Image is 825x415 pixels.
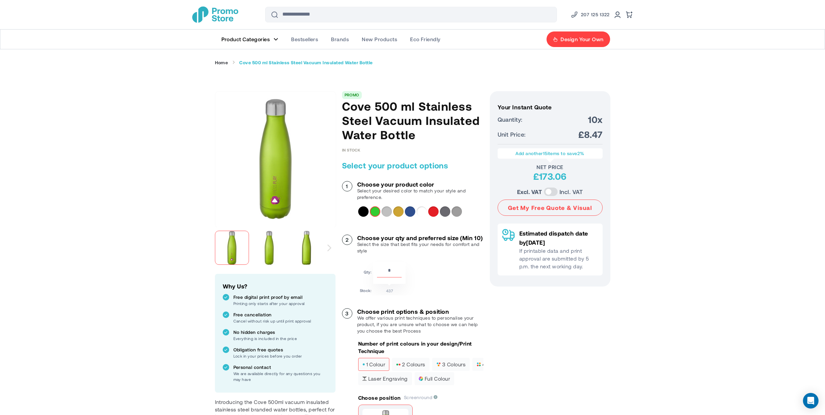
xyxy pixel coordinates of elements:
[357,315,483,334] p: We offer various print techniques to personalise your product, if you are unsure what to choose w...
[342,148,360,152] span: In stock
[571,11,610,18] a: Phone
[382,206,392,217] div: Silver
[396,362,425,367] span: 2 colours
[239,60,372,66] strong: Cove 500 ml Stainless Steel Vacuum Insulated Water Bottle
[233,318,328,324] p: Cancel without risk up until print approval
[345,92,359,97] a: PROMO
[428,206,439,217] div: Red
[215,99,336,219] img: 10067163_pp_y1_c9xnf0ugdsk9rrpz.jpg
[331,36,349,43] span: Brands
[498,130,526,139] span: Unit Price:
[405,206,415,217] div: RoyalBlue
[357,235,483,241] h3: Choose your qty and preferred size (Min 10)
[289,231,324,265] img: 10067163_f1_vkjqkk0jdidskugx.jpg
[192,6,238,23] img: Promotional Merchandise
[502,229,515,241] img: Delivery
[357,308,483,315] h3: Choose print options & position
[357,188,483,201] p: Select your desired color to match your style and preference.
[517,187,542,196] label: Excl. VAT
[440,206,450,217] div: Titanium
[233,311,328,318] p: Free cancellation
[233,371,328,382] p: We are available directly for any questions you may have
[373,286,406,294] td: 437
[519,247,598,270] p: If printable data and print approval are submitted by 5 p.m. the next working day.
[358,340,483,355] p: Number of print colours in your design/Print Technique
[560,36,603,43] span: Design Your Own
[360,262,372,284] td: Qty:
[215,60,228,66] a: Home
[803,393,819,409] div: Open Intercom Messenger
[233,300,328,306] p: Printing only starts after your approval
[342,99,483,142] h1: Cove 500 ml Stainless Steel Vacuum Insulated Water Bottle
[417,206,427,217] div: White
[362,376,408,381] span: Laser engraving
[233,294,328,300] p: Free digital print proof by email
[342,160,483,171] h2: Select your product options
[252,231,286,265] img: 10067163_4vyuac0tajmupcq4.jpg
[370,206,380,217] div: LimeGreen
[543,151,548,156] span: 15
[357,181,483,188] h3: Choose your product color
[233,353,328,359] p: Lock in your prices before you order
[323,227,335,268] div: Next
[419,376,450,381] span: full colour
[498,170,603,182] div: £173.06
[581,11,610,18] span: 207 125 1322
[588,114,602,125] span: 10x
[577,151,584,156] span: 2%
[358,206,369,217] div: Black
[498,164,603,170] div: Net Price
[452,206,462,217] div: MattedGrey
[233,364,328,371] p: Personal contact
[291,36,318,43] span: Bestsellers
[362,362,385,367] span: 1 colour
[404,395,438,400] span: Screenround
[436,362,466,367] span: 3 colours
[360,286,372,294] td: Stock:
[192,6,238,23] a: store logo
[477,362,506,367] span: 4 colours
[501,150,599,157] p: Add another items to save
[526,239,545,246] span: [DATE]
[498,115,523,124] span: Quantity:
[358,394,401,401] p: Choose position
[362,36,397,43] span: New Products
[233,329,328,336] p: No hidden charges
[215,231,249,265] img: 10067163_pp_y1_c9xnf0ugdsk9rrpz.jpg
[342,148,360,152] div: Availability
[578,128,602,140] span: £8.47
[221,36,270,43] span: Product Categories
[410,36,441,43] span: Eco Friendly
[519,229,598,247] p: Estimated dispatch date by
[233,347,328,353] p: Obligation free quotes
[560,187,583,196] label: Incl. VAT
[498,104,603,110] h3: Your Instant Quote
[498,200,603,216] button: Get My Free Quote & Visual
[393,206,404,217] div: Gold
[223,282,328,291] h2: Why Us?
[357,241,483,254] p: Select the size that best fits your needs for comfort and style
[233,336,328,341] p: Everything is included in the price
